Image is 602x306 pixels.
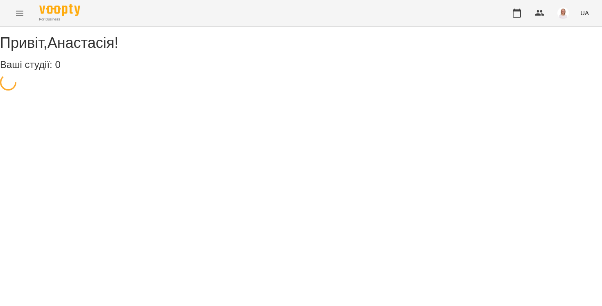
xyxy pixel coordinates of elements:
[39,17,80,22] span: For Business
[39,4,80,16] img: Voopty Logo
[10,3,29,23] button: Menu
[557,7,569,19] img: 7b3448e7bfbed3bd7cdba0ed84700e25.png
[580,9,589,17] span: UA
[577,5,592,20] button: UA
[55,59,60,70] span: 0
